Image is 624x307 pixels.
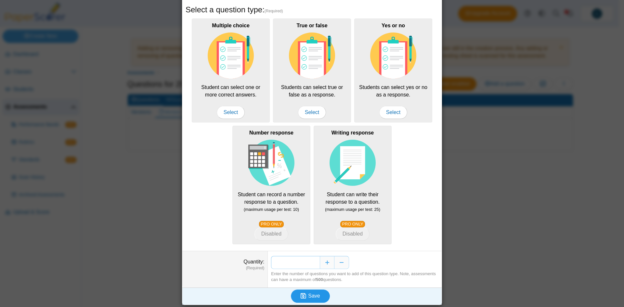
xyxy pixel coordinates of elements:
div: Student can write their response to a question. [314,126,392,244]
img: item-type-number-response.svg [248,140,294,186]
span: Disabled [343,231,363,237]
div: Student can select one or more correct answers. [192,19,270,122]
div: Students can select yes or no as a response. [354,19,432,122]
div: Student can record a number response to a question. [232,126,310,244]
button: Increase [320,256,334,269]
a: PRO ONLY [340,221,365,227]
b: Multiple choice [212,23,250,28]
img: item-type-multiple-choice.svg [289,32,335,79]
button: Writing response Student can write their response to a question. (maximum usage per test: 25) PRO... [336,227,370,240]
span: Disabled [261,231,281,237]
button: Save [291,289,330,302]
button: Number response Student can record a number response to a question. (maximum usage per test: 10) ... [254,227,288,240]
h5: Select a question type: [186,4,438,15]
b: True or false [296,23,327,28]
img: item-type-multiple-choice.svg [208,32,254,79]
small: (maximum usage per test: 25) [325,207,380,212]
span: (Required) [265,8,283,14]
b: Writing response [331,130,374,135]
b: 500 [316,277,323,282]
span: Select [379,106,407,119]
a: PRO ONLY [259,221,284,227]
span: Save [308,293,320,299]
label: Quantity [243,259,264,264]
dfn: (Required) [186,265,264,271]
b: Number response [249,130,293,135]
img: item-type-multiple-choice.svg [370,32,416,79]
span: Select [217,106,245,119]
div: Students can select true or false as a response. [273,19,351,122]
button: Decrease [334,256,349,269]
small: (maximum usage per test: 10) [244,207,299,212]
span: Select [298,106,326,119]
div: Enter the number of questions you want to add of this question type. Note, assessments can have a... [271,271,438,283]
img: item-type-writing-response.svg [330,140,376,186]
b: Yes or no [382,23,405,28]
